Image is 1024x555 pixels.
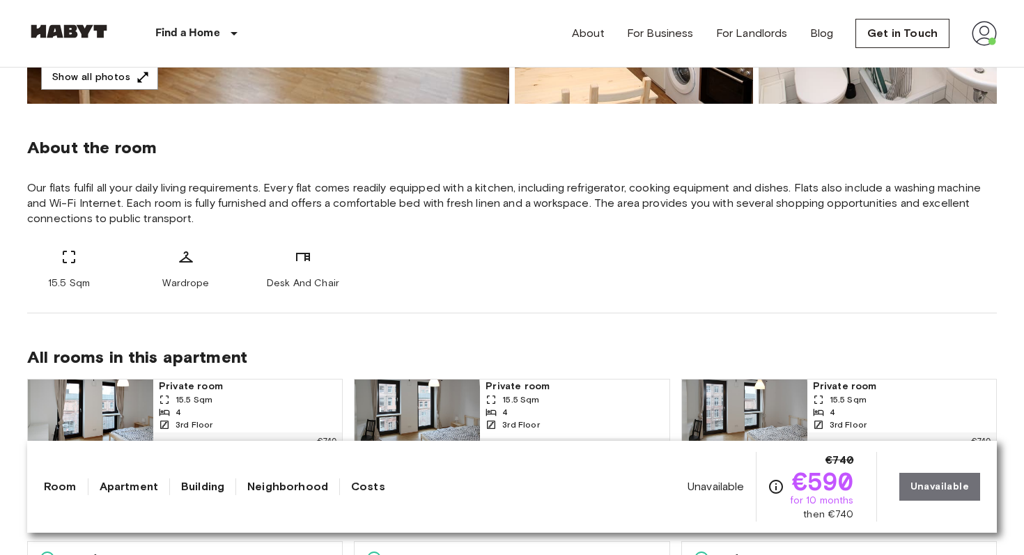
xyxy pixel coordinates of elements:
[27,24,111,38] img: Habyt
[810,25,834,42] a: Blog
[572,25,605,42] a: About
[100,478,158,495] a: Apartment
[355,380,480,463] img: Marketing picture of unit DE-03-034-03M
[502,393,539,406] span: 15.5 Sqm
[688,479,745,494] span: Unavailable
[830,419,867,431] span: 3rd Floor
[41,65,158,91] button: Show all photos
[155,25,220,42] p: Find a Home
[792,469,854,494] span: €590
[27,137,997,158] span: About the room
[972,21,997,46] img: avatar
[181,478,224,495] a: Building
[768,478,784,495] svg: Check cost overview for full price breakdown. Please note that discounts apply to new joiners onl...
[971,438,991,446] p: €740
[354,379,669,464] a: Marketing picture of unit DE-03-034-03MPrevious imagePrevious imagePrivate room15.5 Sqm43rd Floor...
[682,380,807,463] img: Marketing picture of unit DE-03-034-02M
[716,25,788,42] a: For Landlords
[830,393,867,406] span: 15.5 Sqm
[627,25,694,42] a: For Business
[502,406,508,419] span: 4
[830,406,835,419] span: 4
[267,276,339,290] span: Desk And Chair
[486,380,663,393] span: Private room
[247,478,328,495] a: Neighborhood
[48,276,90,290] span: 15.5 Sqm
[813,380,991,393] span: Private room
[351,478,385,495] a: Costs
[803,508,853,522] span: then €740
[855,19,949,48] a: Get in Touch
[27,379,343,464] a: Marketing picture of unit DE-03-034-04MPrevious imagePrevious imagePrivate room15.5 Sqm43rd Floor...
[176,406,181,419] span: 4
[790,494,854,508] span: for 10 months
[681,379,997,464] a: Marketing picture of unit DE-03-034-02MPrevious imagePrevious imagePrivate room15.5 Sqm43rd Floor...
[27,180,997,226] span: Our flats fulfil all your daily living requirements. Every flat comes readily equipped with a kit...
[502,419,539,431] span: 3rd Floor
[176,419,212,431] span: 3rd Floor
[176,393,212,406] span: 15.5 Sqm
[28,380,153,463] img: Marketing picture of unit DE-03-034-04M
[162,276,209,290] span: Wardrope
[159,380,336,393] span: Private room
[27,347,997,368] span: All rooms in this apartment
[825,452,854,469] span: €740
[44,478,77,495] a: Room
[317,438,336,446] p: €740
